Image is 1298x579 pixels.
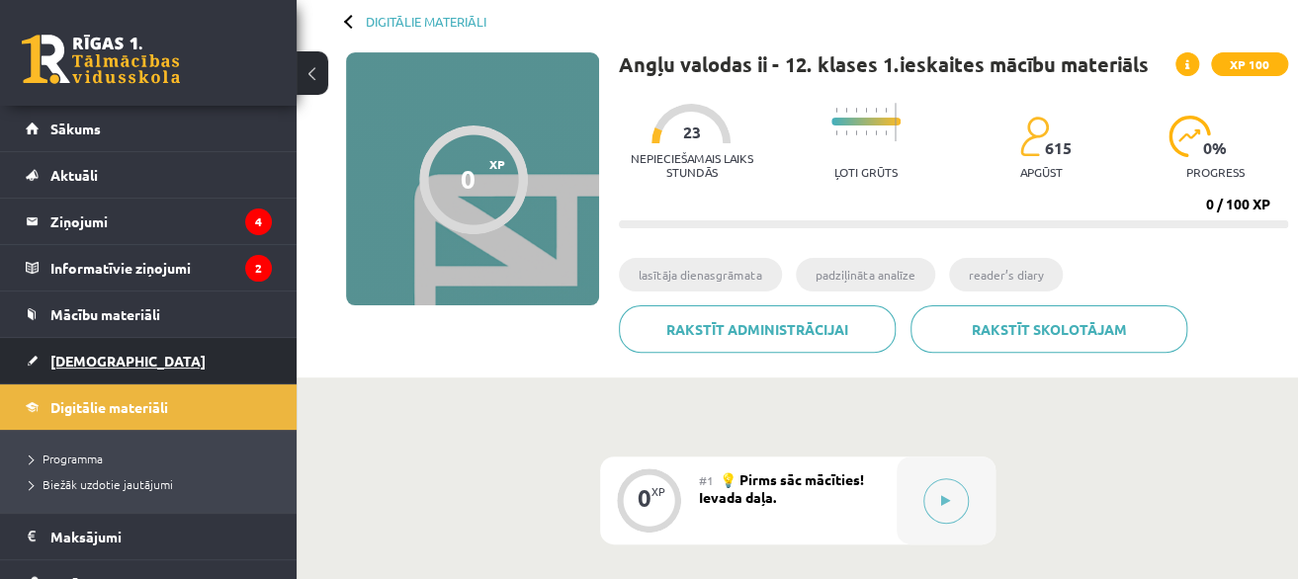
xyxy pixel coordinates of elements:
a: Aktuāli [26,152,272,198]
span: [DEMOGRAPHIC_DATA] [50,352,206,370]
span: Biežāk uzdotie jautājumi [30,476,173,492]
h1: Angļu valodas ii - 12. klases 1.ieskaites mācību materiāls [619,52,1149,76]
img: icon-short-line-57e1e144782c952c97e751825c79c345078a6d821885a25fce030b3d8c18986b.svg [855,130,857,135]
a: Ziņojumi4 [26,199,272,244]
span: 23 [682,124,700,141]
li: reader’s diary [949,258,1063,291]
a: Mācību materiāli [26,291,272,337]
legend: Ziņojumi [50,199,272,244]
span: 615 [1044,139,1071,157]
img: icon-short-line-57e1e144782c952c97e751825c79c345078a6d821885a25fce030b3d8c18986b.svg [855,108,857,113]
span: Mācību materiāli [50,305,160,323]
span: Programma [30,451,103,466]
img: icon-progress-161ccf0a02000e728c5f80fcf4c31c7af3da0e1684b2b1d7c360e028c24a22f1.svg [1168,116,1211,157]
li: lasītāja dienasgrāmata [619,258,782,291]
div: 0 [638,489,651,507]
a: Maksājumi [26,514,272,559]
p: Ļoti grūts [834,165,898,179]
span: 0 % [1203,139,1228,157]
img: icon-short-line-57e1e144782c952c97e751825c79c345078a6d821885a25fce030b3d8c18986b.svg [875,108,877,113]
p: Nepieciešamais laiks stundās [619,151,764,179]
div: XP [651,486,665,497]
img: icon-short-line-57e1e144782c952c97e751825c79c345078a6d821885a25fce030b3d8c18986b.svg [885,108,887,113]
span: XP 100 [1211,52,1288,76]
a: Rakstīt administrācijai [619,305,896,353]
img: students-c634bb4e5e11cddfef0936a35e636f08e4e9abd3cc4e673bd6f9a4125e45ecb1.svg [1019,116,1048,157]
p: apgūst [1019,165,1062,179]
li: padziļināta analīze [796,258,935,291]
a: Biežāk uzdotie jautājumi [30,475,277,493]
img: icon-short-line-57e1e144782c952c97e751825c79c345078a6d821885a25fce030b3d8c18986b.svg [835,108,837,113]
span: Aktuāli [50,166,98,184]
a: Programma [30,450,277,467]
img: icon-short-line-57e1e144782c952c97e751825c79c345078a6d821885a25fce030b3d8c18986b.svg [865,108,867,113]
a: Rīgas 1. Tālmācības vidusskola [22,35,180,84]
p: progress [1186,165,1245,179]
a: Informatīvie ziņojumi2 [26,245,272,290]
legend: Maksājumi [50,514,272,559]
i: 2 [245,255,272,282]
img: icon-short-line-57e1e144782c952c97e751825c79c345078a6d821885a25fce030b3d8c18986b.svg [845,108,847,113]
span: 💡 Pirms sāc mācīties! Ievada daļa. [699,470,864,506]
img: icon-short-line-57e1e144782c952c97e751825c79c345078a6d821885a25fce030b3d8c18986b.svg [865,130,867,135]
img: icon-short-line-57e1e144782c952c97e751825c79c345078a6d821885a25fce030b3d8c18986b.svg [885,130,887,135]
span: Digitālie materiāli [50,398,168,416]
a: Digitālie materiāli [26,384,272,430]
span: #1 [699,472,714,488]
div: 0 [461,164,476,194]
a: [DEMOGRAPHIC_DATA] [26,338,272,383]
span: XP [489,157,505,171]
img: icon-short-line-57e1e144782c952c97e751825c79c345078a6d821885a25fce030b3d8c18986b.svg [875,130,877,135]
legend: Informatīvie ziņojumi [50,245,272,290]
img: icon-long-line-d9ea69661e0d244f92f715978eff75569469978d946b2353a9bb055b3ed8787d.svg [895,103,897,141]
img: icon-short-line-57e1e144782c952c97e751825c79c345078a6d821885a25fce030b3d8c18986b.svg [845,130,847,135]
a: Digitālie materiāli [366,14,486,29]
i: 4 [245,208,272,235]
img: icon-short-line-57e1e144782c952c97e751825c79c345078a6d821885a25fce030b3d8c18986b.svg [835,130,837,135]
a: Sākums [26,106,272,151]
span: Sākums [50,120,101,137]
a: Rakstīt skolotājam [910,305,1187,353]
